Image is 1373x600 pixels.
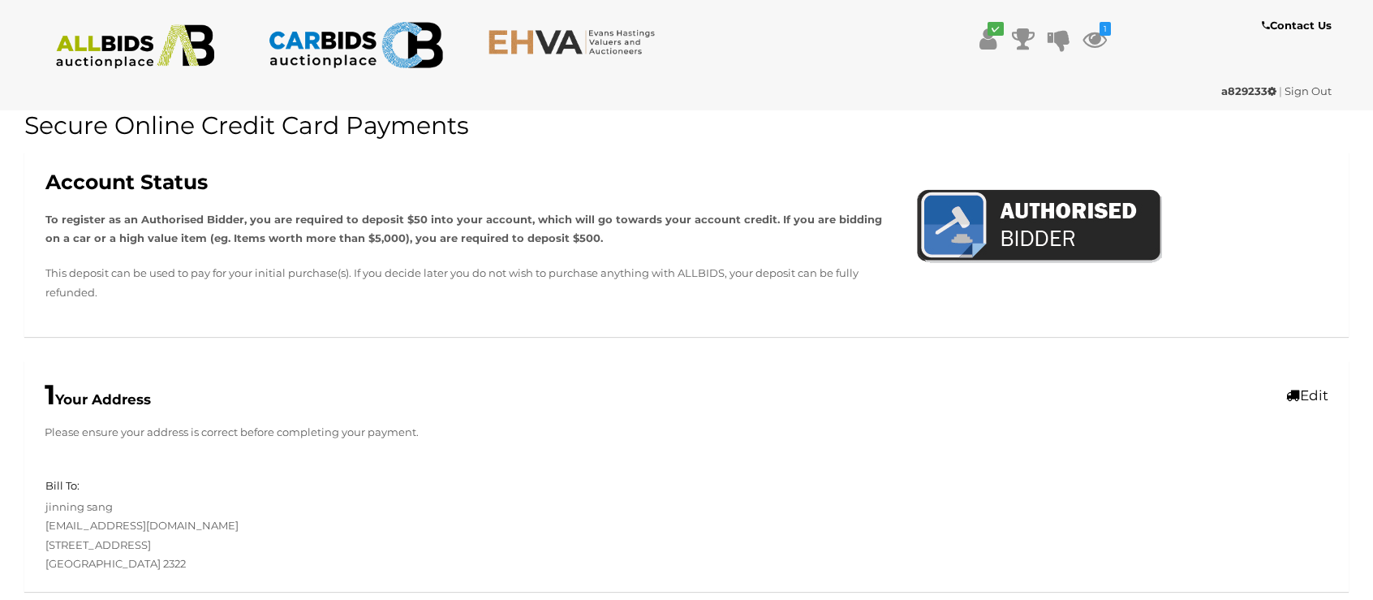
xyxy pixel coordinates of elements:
img: AuthorisedBidder.png [916,188,1162,267]
b: Account Status [45,170,208,194]
h5: Bill To: [45,480,80,491]
strong: To register as an Authorised Bidder, you are required to deposit $50 into your account, which wil... [45,213,882,244]
a: Sign Out [1285,84,1332,97]
img: CARBIDS.com.au [268,16,444,74]
img: EHVA.com.au [488,28,664,55]
i: 1 [1100,22,1111,36]
p: Please ensure your address is correct before completing your payment. [45,423,1328,442]
a: 1 [1082,24,1107,54]
a: a829233 [1221,84,1279,97]
p: This deposit can be used to pay for your initial purchase(s). If you decide later you do not wish... [45,264,892,302]
span: | [1279,84,1282,97]
strong: a829233 [1221,84,1276,97]
b: Contact Us [1262,19,1332,32]
img: ALLBIDS.com.au [47,24,223,69]
div: jinning sang [EMAIL_ADDRESS][DOMAIN_NAME] [STREET_ADDRESS] [GEOGRAPHIC_DATA] 2322 [33,477,686,573]
b: Your Address [45,391,151,408]
a: Edit [1286,387,1328,404]
a: ✔ [975,24,1000,54]
h1: Secure Online Credit Card Payments [24,112,1349,139]
i: ✔ [988,22,1004,36]
a: Contact Us [1262,16,1336,35]
span: 1 [45,378,55,412]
